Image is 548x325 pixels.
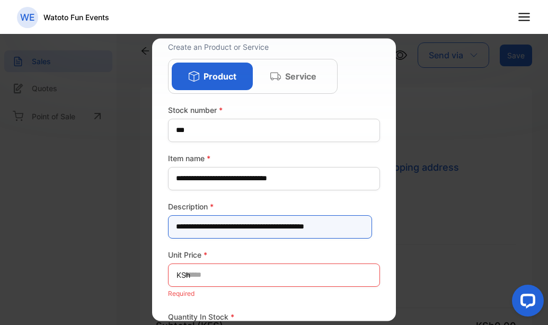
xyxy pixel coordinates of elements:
[503,280,548,325] iframe: LiveChat chat widget
[168,200,380,212] label: Description
[43,12,109,23] p: Watoto Fun Events
[168,249,380,260] label: Unit Price
[168,286,380,300] p: Required
[168,42,269,51] span: Create an Product or Service
[204,69,236,82] p: Product
[168,311,380,322] label: Quantity In Stock
[176,269,190,280] span: KSh
[285,69,316,82] p: Service
[168,152,380,163] label: Item name
[20,11,35,24] p: WE
[168,104,380,115] label: Stock number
